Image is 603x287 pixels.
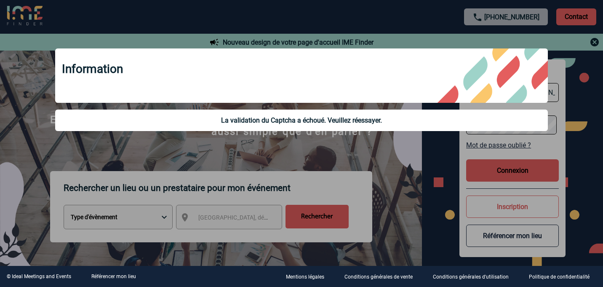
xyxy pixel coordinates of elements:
div: Information [55,48,548,103]
a: Politique de confidentialité [522,273,603,281]
div: La validation du Captcha a échoué. Veuillez réessayer. [62,116,541,124]
div: © Ideal Meetings and Events [7,274,71,279]
a: Conditions générales de vente [338,273,426,281]
a: Référencer mon lieu [91,274,136,279]
a: Conditions générales d'utilisation [426,273,522,281]
p: Mentions légales [286,274,324,280]
p: Conditions générales de vente [344,274,413,280]
p: Politique de confidentialité [529,274,590,280]
p: Conditions générales d'utilisation [433,274,509,280]
a: Mentions légales [279,273,338,281]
